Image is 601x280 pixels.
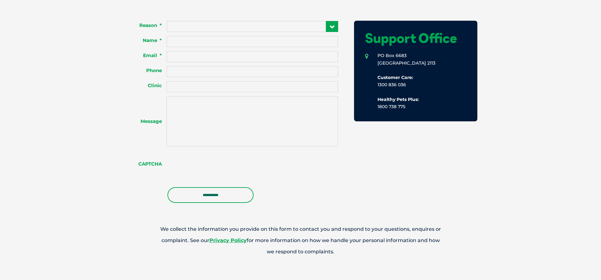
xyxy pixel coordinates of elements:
label: Clinic [124,82,167,89]
label: Phone [124,67,167,74]
p: We collect the information you provide on this form to contact you and respond to your questions,... [138,224,463,257]
label: Name [124,37,167,44]
label: Email [124,52,167,59]
li: PO Box 6683 [GEOGRAPHIC_DATA] 2113 1300 836 036 1800 738 775 [365,52,466,110]
label: CAPTCHA [124,161,167,167]
label: Reason [124,22,167,29]
h1: Support Office [365,32,466,45]
iframe: reCAPTCHA [167,153,262,177]
label: Message [124,118,167,124]
b: Healthy Pets Plus: [378,97,419,102]
b: Customer Care: [378,75,413,80]
a: Privacy Policy [209,237,247,243]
